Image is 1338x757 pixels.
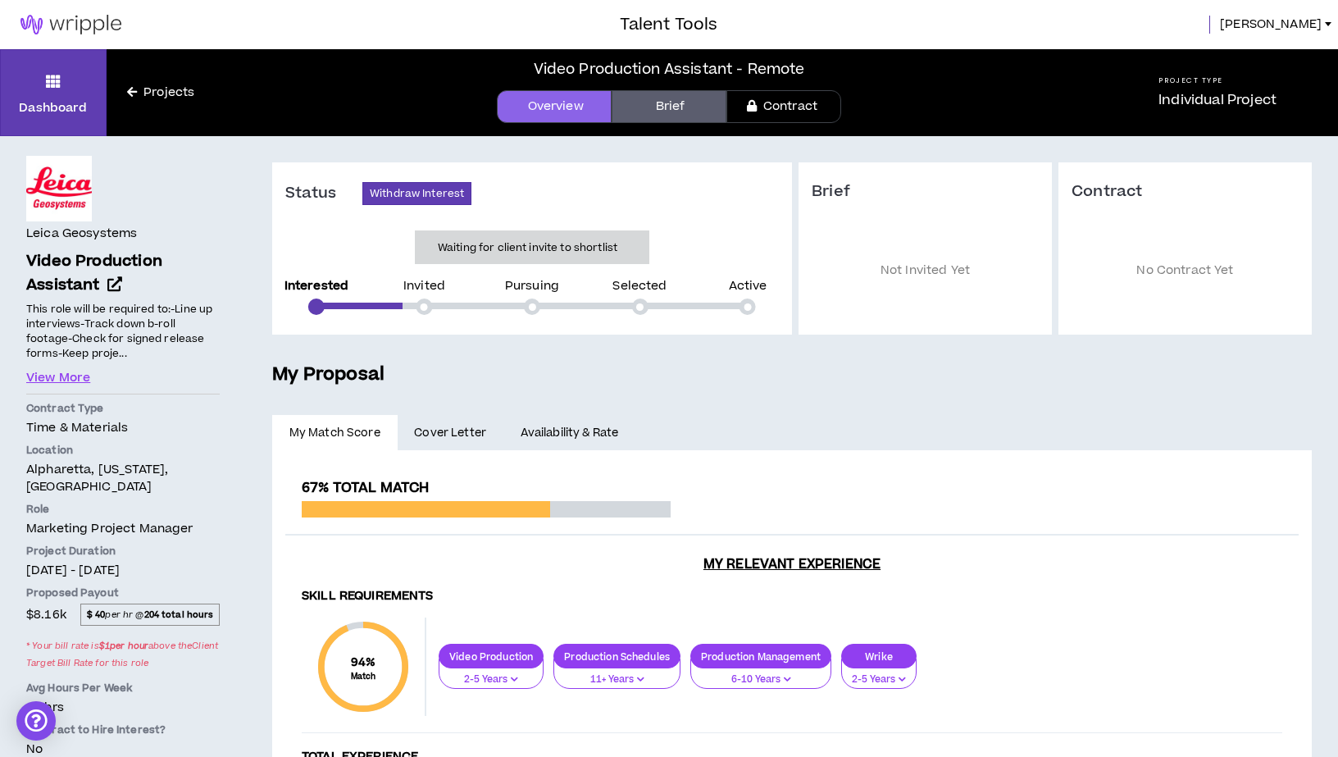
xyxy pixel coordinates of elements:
[26,250,162,296] span: Video Production Assistant
[414,424,486,442] span: Cover Letter
[302,478,429,498] span: 67% Total Match
[362,182,471,205] button: Withdraw Interest
[26,300,220,362] p: This role will be required to:-Line up interviews-Track down b-roll footage-Check for signed rele...
[26,461,220,495] p: Alpharetta, [US_STATE], [GEOGRAPHIC_DATA]
[26,443,220,458] p: Location
[505,280,559,292] p: Pursuing
[80,604,220,625] span: per hr @
[26,723,220,737] p: Contract to Hire Interest?
[26,520,193,537] span: Marketing Project Manager
[439,650,543,663] p: Video Production
[812,182,1039,202] h3: Brief
[26,401,220,416] p: Contract Type
[1158,90,1277,110] p: Individual Project
[285,556,1299,572] h3: My Relevant Experience
[503,415,635,451] a: Availability & Rate
[26,699,220,716] p: 10 hrs
[272,361,1312,389] h5: My Proposal
[438,239,617,256] p: Waiting for client invite to shortlist
[403,280,445,292] p: Invited
[284,280,348,292] p: Interested
[841,659,917,690] button: 2-5 Years
[26,604,66,626] span: $8.16k
[534,58,805,80] div: Video Production Assistant - Remote
[554,650,680,663] p: Production Schedules
[26,502,220,517] p: Role
[612,90,726,123] a: Brief
[842,650,916,663] p: Wrike
[19,99,87,116] p: Dashboard
[1158,75,1277,86] h5: Project Type
[351,671,376,682] small: Match
[87,609,106,621] strong: $ 40
[26,562,220,579] p: [DATE] - [DATE]
[701,673,821,687] p: 6-10 Years
[553,659,680,690] button: 11+ Years
[852,673,906,687] p: 2-5 Years
[144,609,214,621] strong: 204 total hours
[302,589,1282,604] h4: Skill Requirements
[26,681,220,695] p: Avg Hours Per Week
[1072,182,1299,202] h3: Contract
[726,90,841,123] a: Contract
[812,226,1039,316] p: Not Invited Yet
[26,544,220,559] p: Project Duration
[272,415,398,451] a: My Match Score
[26,250,220,298] a: Video Production Assistant
[26,586,220,600] p: Proposed Payout
[564,673,670,687] p: 11+ Years
[1072,226,1299,316] p: No Contract Yet
[497,90,612,123] a: Overview
[285,184,362,203] h3: Status
[439,659,544,690] button: 2-5 Years
[620,12,717,37] h3: Talent Tools
[729,280,767,292] p: Active
[351,654,376,671] span: 94 %
[691,650,831,663] p: Production Management
[107,84,215,102] a: Projects
[26,225,137,243] h4: Leica Geosystems
[449,673,533,687] p: 2-5 Years
[690,659,831,690] button: 6-10 Years
[16,701,56,741] div: Open Intercom Messenger
[99,640,148,652] strong: $ 1 per hour
[612,280,667,292] p: Selected
[1220,16,1322,34] span: [PERSON_NAME]
[26,419,220,436] p: Time & Materials
[26,634,220,673] span: * Your bill rate is above the Client Target Bill Rate for this role
[26,369,90,387] button: View More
